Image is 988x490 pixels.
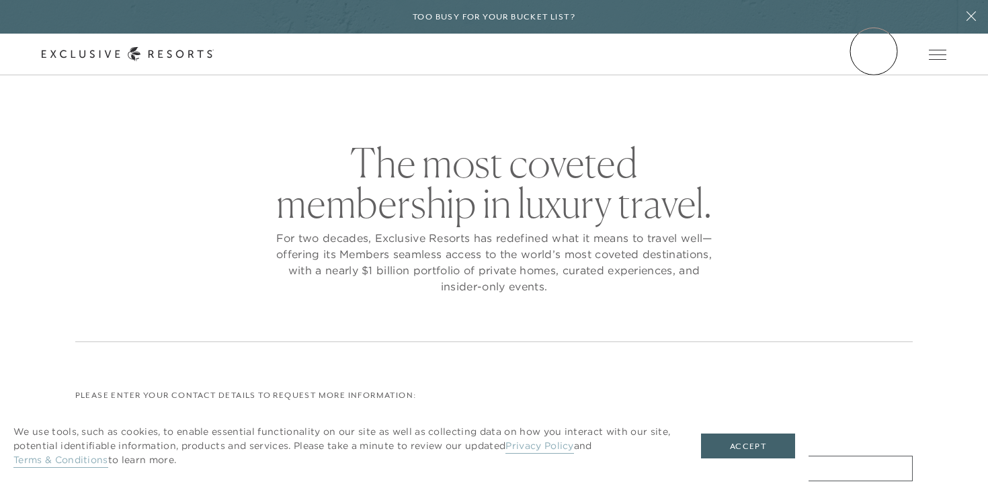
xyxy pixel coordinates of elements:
p: Please enter your contact details to request more information: [75,389,913,402]
h2: The most coveted membership in luxury travel. [272,142,716,223]
p: For two decades, Exclusive Resorts has redefined what it means to travel well—offering its Member... [272,230,716,294]
button: Accept [701,434,795,459]
p: We use tools, such as cookies, to enable essential functionality on our site as well as collectin... [13,425,674,467]
button: Open navigation [929,50,946,59]
a: Terms & Conditions [13,454,108,468]
h6: Too busy for your bucket list? [413,11,575,24]
a: Privacy Policy [505,440,573,454]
